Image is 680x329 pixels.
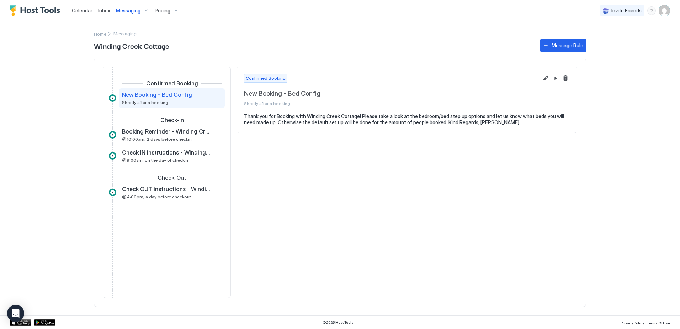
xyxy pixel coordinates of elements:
[122,157,188,163] span: @9:00am, on the day of checkin
[34,319,55,326] a: Google Play Store
[116,7,140,14] span: Messaging
[647,6,656,15] div: menu
[244,90,538,98] span: New Booking - Bed Config
[561,74,570,83] button: Delete message rule
[647,321,670,325] span: Terms Of Use
[621,319,644,326] a: Privacy Policy
[244,101,538,106] span: Shortly after a booking
[122,194,191,199] span: @4:00pm, a day before checkout
[246,75,286,82] span: Confirmed Booking
[10,319,31,326] a: App Store
[122,91,192,98] span: New Booking - Bed Config
[72,7,92,14] a: Calendar
[113,31,137,36] span: Breadcrumb
[94,30,106,37] div: Breadcrumb
[155,7,170,14] span: Pricing
[94,30,106,37] a: Home
[540,39,586,52] button: Message Rule
[244,113,570,126] pre: Thank you for Booking with Winding Creek Cottage! Please take a look at the bedroom/bed step up o...
[146,80,198,87] span: Confirmed Booking
[621,321,644,325] span: Privacy Policy
[94,40,533,51] span: Winding Creek Cottage
[122,128,211,135] span: Booking Reminder - Winding Creek Cottage
[122,186,211,193] span: Check OUT instructions - Winding Creek Cottage
[552,42,583,49] div: Message Rule
[10,5,63,16] a: Host Tools Logo
[122,149,211,156] span: Check IN instructions - Winding Creek Cottage
[647,319,670,326] a: Terms Of Use
[94,31,106,37] span: Home
[7,305,24,322] div: Open Intercom Messenger
[122,136,192,142] span: @10:00am, 2 days before checkin
[122,100,168,105] span: Shortly after a booking
[160,116,184,124] span: Check-In
[551,74,560,83] button: Pause Message Rule
[611,7,642,14] span: Invite Friends
[323,320,354,325] span: © 2025 Host Tools
[98,7,110,14] a: Inbox
[659,5,670,16] div: User profile
[158,174,186,181] span: Check-Out
[541,74,550,83] button: Edit message rule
